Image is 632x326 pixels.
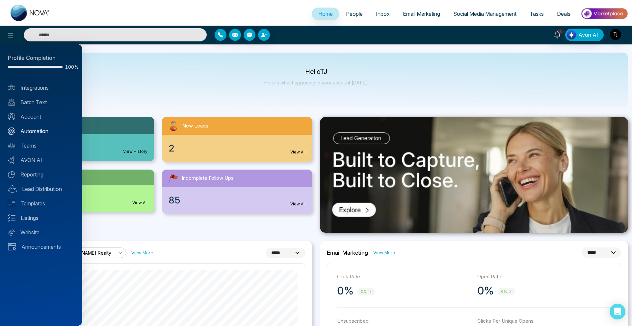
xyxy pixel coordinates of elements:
[8,54,74,62] div: Profile Completion
[8,171,74,178] a: Reporting
[8,142,15,149] img: team.svg
[8,99,15,106] img: batch_text_white.png
[8,228,74,236] a: Website
[8,113,15,120] img: Account.svg
[8,84,15,91] img: Integrated.svg
[8,199,74,207] a: Templates
[8,214,74,222] a: Listings
[8,113,74,121] a: Account
[8,171,15,178] img: Reporting.svg
[8,127,74,135] a: Automation
[8,243,74,251] a: Announcements
[8,84,74,92] a: Integrations
[8,185,74,193] a: Lead Distribution
[8,214,15,221] img: Listings.svg
[65,65,74,69] span: 100%
[8,229,15,236] img: Website.svg
[8,98,74,106] a: Batch Text
[8,200,15,207] img: Templates.svg
[8,156,74,164] a: AVON AI
[610,304,625,319] div: Open Intercom Messenger
[8,243,16,250] img: announcements.svg
[8,128,15,135] img: Automation.svg
[8,142,74,150] a: Teams
[8,185,17,193] img: Lead-dist.svg
[8,156,15,164] img: Avon-AI.svg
